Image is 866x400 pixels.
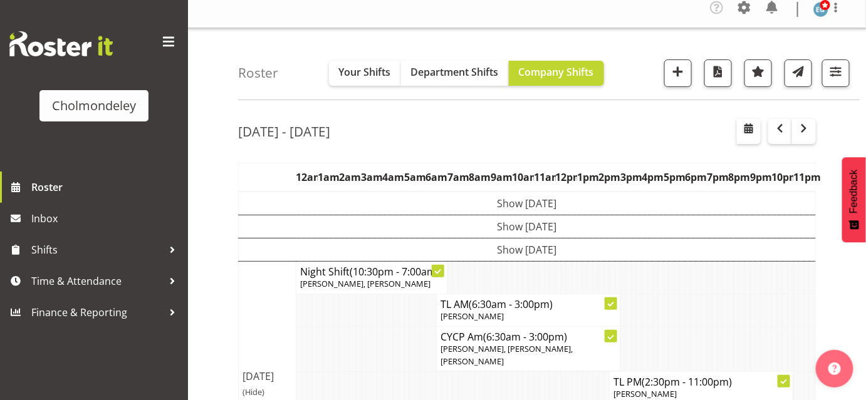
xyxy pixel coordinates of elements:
span: Finance & Reporting [31,303,163,322]
button: Highlight an important date within the roster. [744,59,772,87]
th: 9am [491,163,513,192]
th: 6pm [686,163,707,192]
th: 6am [426,163,448,192]
span: Shifts [31,240,163,259]
img: Rosterit website logo [9,31,113,56]
span: Inbox [31,209,182,228]
span: [PERSON_NAME] [441,310,504,322]
th: 11am [534,163,556,192]
td: Show [DATE] [239,238,816,262]
th: 9pm [750,163,772,192]
span: (6:30am - 3:00pm) [469,297,553,311]
th: 12pm [556,163,578,192]
th: 3pm [620,163,642,192]
button: Select a specific date within the roster. [737,119,761,144]
h2: [DATE] - [DATE] [238,123,330,140]
span: (6:30am - 3:00pm) [483,330,567,344]
th: 5am [404,163,426,192]
th: 8am [469,163,491,192]
div: Cholmondeley [52,96,136,115]
th: 4am [383,163,405,192]
th: 11pm [793,163,815,192]
button: Filter Shifts [822,59,850,87]
h4: CYCP Am [441,331,616,343]
button: Download a PDF of the roster according to the set date range. [704,59,732,87]
th: 12am [296,163,318,192]
span: Department Shifts [411,65,499,79]
img: evie-guard1532.jpg [813,2,828,17]
th: 7am [447,163,469,192]
td: Show [DATE] [239,215,816,238]
td: Show [DATE] [239,192,816,215]
h4: TL AM [441,298,616,310]
th: 5pm [664,163,686,192]
span: [PERSON_NAME] [613,388,677,399]
button: Company Shifts [509,61,604,86]
h4: TL PM [613,376,789,388]
img: help-xxl-2.png [828,362,841,375]
span: (Hide) [243,386,264,397]
th: 3am [361,163,383,192]
button: Feedback - Show survey [842,157,866,242]
th: 10pm [772,163,794,192]
th: 2am [340,163,362,192]
button: Your Shifts [329,61,401,86]
th: 1am [318,163,340,192]
span: (2:30pm - 11:00pm) [642,375,732,389]
th: 10am [513,163,535,192]
span: (10:30pm - 7:00am) [350,265,439,279]
button: Department Shifts [401,61,509,86]
span: Company Shifts [519,65,594,79]
h4: Roster [238,66,278,80]
h4: Night Shift [300,265,444,278]
span: [PERSON_NAME], [PERSON_NAME], [PERSON_NAME] [441,343,573,366]
span: Roster [31,178,182,197]
button: Send a list of all shifts for the selected filtered period to all rostered employees. [785,59,812,87]
span: Your Shifts [339,65,391,79]
th: 8pm [729,163,751,192]
th: 4pm [642,163,664,192]
span: Time & Attendance [31,272,163,290]
span: Feedback [848,170,860,213]
span: [PERSON_NAME], [PERSON_NAME] [300,278,430,289]
th: 1pm [577,163,599,192]
th: 7pm [707,163,729,192]
th: 2pm [599,163,621,192]
button: Add a new shift [664,59,692,87]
